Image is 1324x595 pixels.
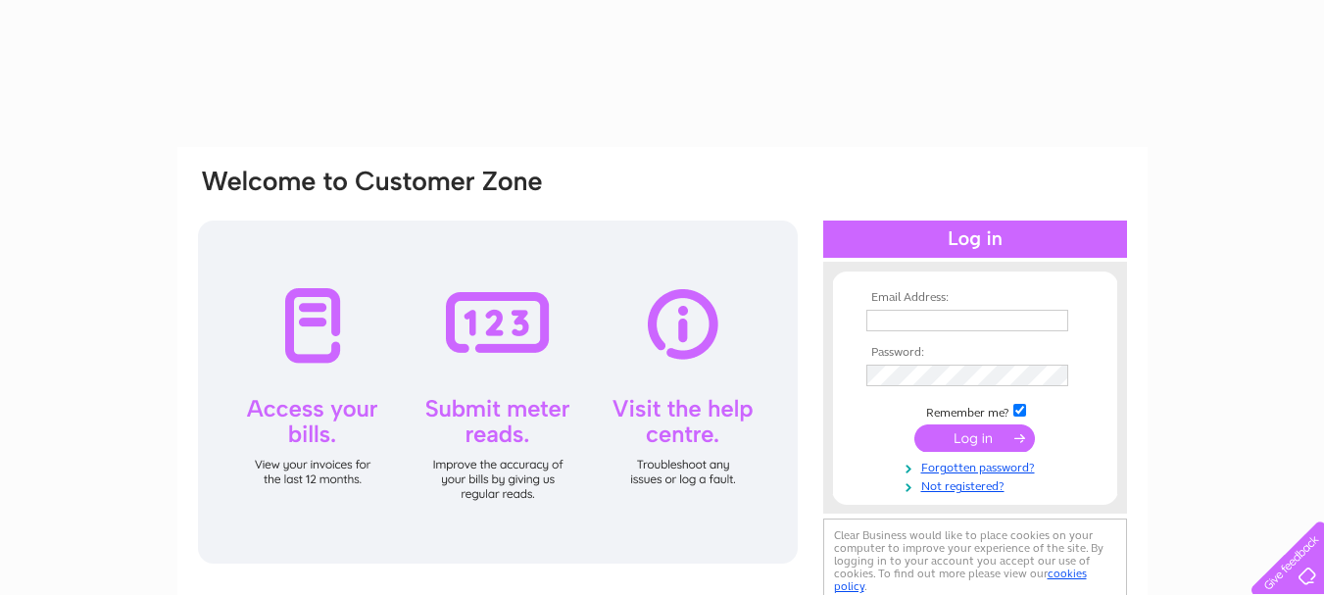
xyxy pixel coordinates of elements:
[914,424,1035,452] input: Submit
[866,457,1089,475] a: Forgotten password?
[861,291,1089,305] th: Email Address:
[866,475,1089,494] a: Not registered?
[861,401,1089,421] td: Remember me?
[834,567,1087,593] a: cookies policy
[861,346,1089,360] th: Password:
